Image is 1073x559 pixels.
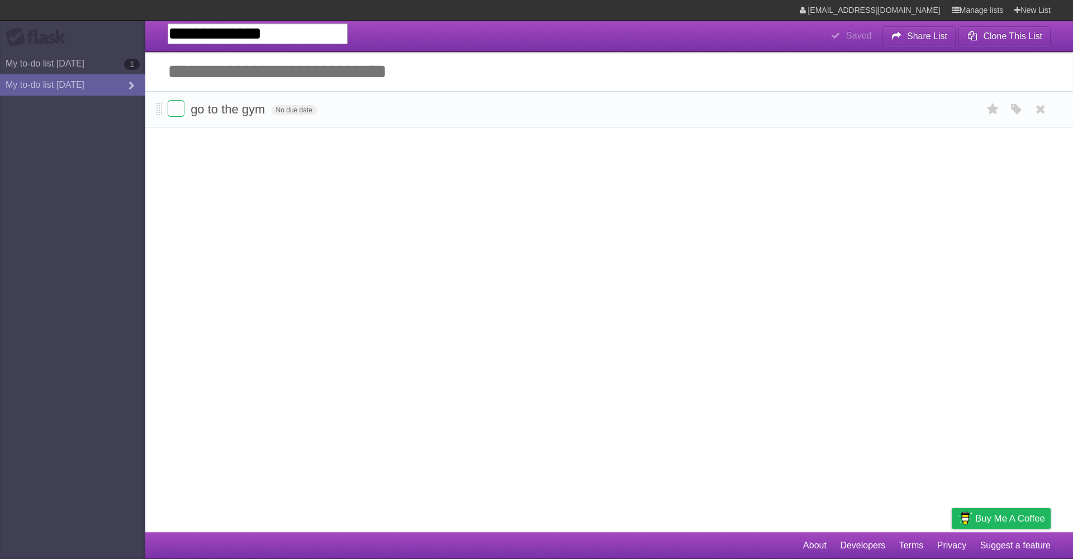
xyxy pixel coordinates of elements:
[982,100,1004,119] label: Star task
[846,31,871,40] b: Saved
[899,535,924,556] a: Terms
[957,509,972,528] img: Buy me a coffee
[124,59,140,70] b: 1
[272,105,317,115] span: No due date
[983,31,1042,41] b: Clone This List
[803,535,827,556] a: About
[907,31,947,41] b: Share List
[168,100,184,117] label: Done
[952,508,1051,529] a: Buy me a coffee
[191,102,268,116] span: go to the gym
[6,27,73,48] div: Flask
[975,509,1045,528] span: Buy me a coffee
[980,535,1051,556] a: Suggest a feature
[840,535,885,556] a: Developers
[958,26,1051,46] button: Clone This List
[937,535,966,556] a: Privacy
[882,26,956,46] button: Share List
